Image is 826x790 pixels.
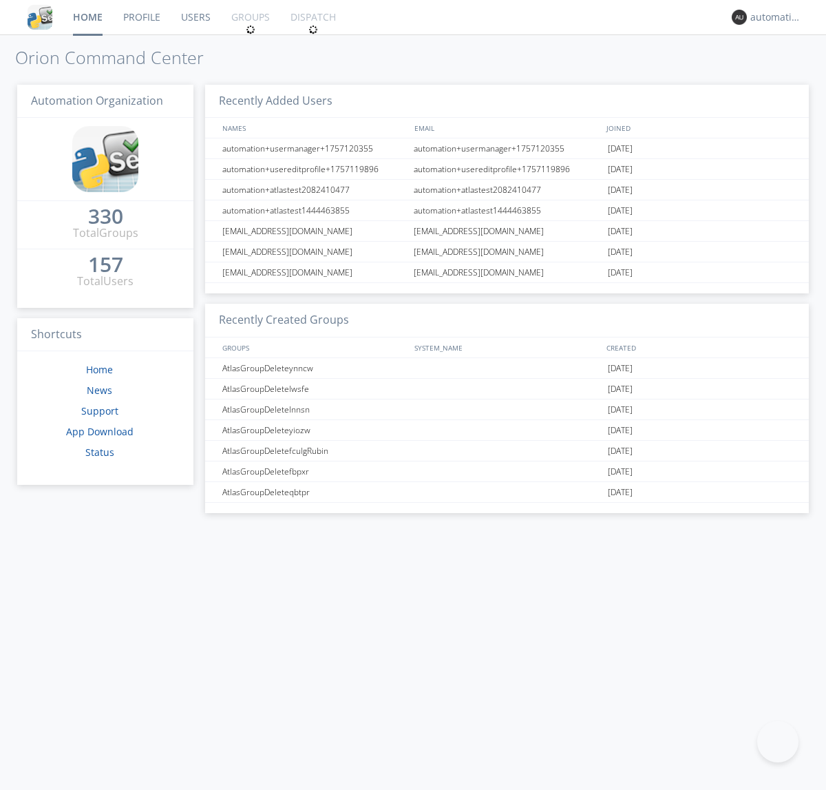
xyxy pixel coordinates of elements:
div: AtlasGroupDeletelnnsn [219,399,410,419]
a: Home [86,363,113,376]
a: 330 [88,209,123,225]
div: [EMAIL_ADDRESS][DOMAIN_NAME] [219,262,410,282]
a: [EMAIL_ADDRESS][DOMAIN_NAME][EMAIL_ADDRESS][DOMAIN_NAME][DATE] [205,262,809,283]
a: [EMAIL_ADDRESS][DOMAIN_NAME][EMAIL_ADDRESS][DOMAIN_NAME][DATE] [205,221,809,242]
div: automation+atlastest2082410477 [410,180,604,200]
h3: Recently Added Users [205,85,809,118]
div: Total Groups [73,225,138,241]
a: automation+usereditprofile+1757119896automation+usereditprofile+1757119896[DATE] [205,159,809,180]
span: [DATE] [608,221,633,242]
img: 373638.png [732,10,747,25]
a: automation+usermanager+1757120355automation+usermanager+1757120355[DATE] [205,138,809,159]
span: [DATE] [608,200,633,221]
div: automation+atlastest1444463855 [410,200,604,220]
span: [DATE] [608,482,633,503]
a: AtlasGroupDeletefculgRubin[DATE] [205,441,809,461]
div: AtlasGroupDeletefbpxr [219,461,410,481]
img: spin.svg [308,25,318,34]
span: [DATE] [608,262,633,283]
div: CREATED [603,337,796,357]
a: App Download [66,425,134,438]
a: automation+atlastest2082410477automation+atlastest2082410477[DATE] [205,180,809,200]
span: [DATE] [608,441,633,461]
div: SYSTEM_NAME [411,337,603,357]
img: cddb5a64eb264b2086981ab96f4c1ba7 [72,126,138,192]
span: [DATE] [608,138,633,159]
div: automation+usereditprofile+1757119896 [410,159,604,179]
div: 330 [88,209,123,223]
div: 157 [88,258,123,271]
div: Total Users [77,273,134,289]
a: AtlasGroupDeleteqbtpr[DATE] [205,482,809,503]
div: automation+usermanager+1757120355 [410,138,604,158]
a: AtlasGroupDeletefbpxr[DATE] [205,461,809,482]
img: spin.svg [246,25,255,34]
a: AtlasGroupDeleteyiozw[DATE] [205,420,809,441]
div: automation+atlastest2082410477 [219,180,410,200]
span: [DATE] [608,242,633,262]
a: Support [81,404,118,417]
a: AtlasGroupDeletelnnsn[DATE] [205,399,809,420]
a: 157 [88,258,123,273]
iframe: Toggle Customer Support [757,721,798,762]
div: [EMAIL_ADDRESS][DOMAIN_NAME] [219,242,410,262]
div: AtlasGroupDeletefculgRubin [219,441,410,461]
span: [DATE] [608,159,633,180]
div: automation+usermanager+1757120355 [219,138,410,158]
span: [DATE] [608,420,633,441]
span: [DATE] [608,379,633,399]
a: automation+atlastest1444463855automation+atlastest1444463855[DATE] [205,200,809,221]
span: [DATE] [608,358,633,379]
div: AtlasGroupDeleteyiozw [219,420,410,440]
h3: Shortcuts [17,318,193,352]
div: [EMAIL_ADDRESS][DOMAIN_NAME] [219,221,410,241]
div: AtlasGroupDeleteqbtpr [219,482,410,502]
div: AtlasGroupDeleteynncw [219,358,410,378]
span: [DATE] [608,180,633,200]
a: AtlasGroupDeletelwsfe[DATE] [205,379,809,399]
a: [EMAIL_ADDRESS][DOMAIN_NAME][EMAIL_ADDRESS][DOMAIN_NAME][DATE] [205,242,809,262]
div: [EMAIL_ADDRESS][DOMAIN_NAME] [410,262,604,282]
div: automation+atlastest1444463855 [219,200,410,220]
img: cddb5a64eb264b2086981ab96f4c1ba7 [28,5,52,30]
h3: Recently Created Groups [205,304,809,337]
span: Automation Organization [31,93,163,108]
div: EMAIL [411,118,603,138]
div: automation+usereditprofile+1757119896 [219,159,410,179]
a: AtlasGroupDeleteynncw[DATE] [205,358,809,379]
div: JOINED [603,118,796,138]
div: GROUPS [219,337,407,357]
div: [EMAIL_ADDRESS][DOMAIN_NAME] [410,242,604,262]
div: NAMES [219,118,407,138]
span: [DATE] [608,399,633,420]
span: [DATE] [608,461,633,482]
a: Status [85,446,114,459]
div: automation+atlas0004 [750,10,802,24]
div: AtlasGroupDeletelwsfe [219,379,410,399]
div: [EMAIL_ADDRESS][DOMAIN_NAME] [410,221,604,241]
a: News [87,384,112,397]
